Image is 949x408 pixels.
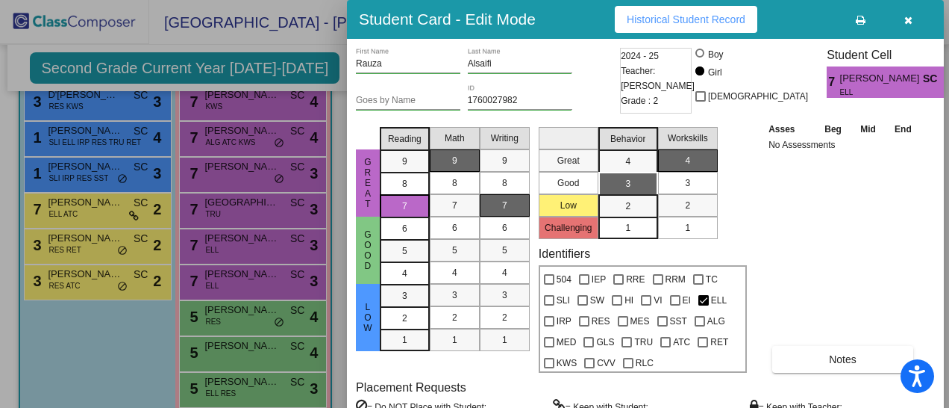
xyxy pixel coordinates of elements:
th: End [885,121,921,137]
th: Beg [815,121,851,137]
span: 1 [685,221,690,235]
span: [DEMOGRAPHIC_DATA] [708,87,808,105]
h3: Student Card - Edit Mode [359,10,536,28]
span: ALG [707,312,725,330]
span: 4 [685,154,690,167]
input: goes by name [356,96,460,106]
span: SW [590,291,604,309]
span: EI [683,291,691,309]
span: 2024 - 25 [621,49,659,64]
button: Notes [772,346,913,373]
span: Good [361,229,375,271]
span: Writing [491,132,519,145]
th: Asses [765,121,815,137]
th: Mid [851,121,885,137]
span: 4 [402,267,407,280]
span: 9 [402,155,407,168]
span: ELL [840,87,912,98]
span: Low [361,302,375,333]
span: 1 [625,221,630,235]
span: RRE [626,271,645,288]
span: 8 [452,176,457,190]
span: CVV [597,354,616,372]
span: 3 [685,176,690,190]
span: IRP [557,312,571,330]
span: 1 [502,333,507,347]
span: 2 [625,200,630,213]
span: 1 [402,333,407,347]
span: RET [710,333,728,351]
span: 6 [452,221,457,235]
span: Grade : 2 [621,93,658,108]
span: VI [654,291,662,309]
span: Teacher: [PERSON_NAME] [621,64,695,93]
span: Reading [388,132,422,146]
span: 4 [502,266,507,279]
span: 2 [502,311,507,324]
span: 9 [452,154,457,167]
span: Workskills [668,132,708,145]
input: Enter ID [468,96,572,106]
span: 8 [502,176,507,190]
span: SLI [557,291,570,309]
span: 7 [827,73,839,91]
label: Identifiers [539,247,590,261]
button: Historical Student Record [615,6,757,33]
span: SC [923,71,944,87]
span: 1 [452,333,457,347]
span: 3 [502,288,507,302]
span: TRU [634,333,653,351]
span: 4 [625,155,630,168]
span: 3 [452,288,457,302]
span: 2 [685,199,690,212]
span: 6 [402,222,407,235]
span: Historical Student Record [627,13,745,25]
span: 2 [452,311,457,324]
span: [PERSON_NAME] [840,71,923,87]
td: No Assessments [765,137,921,152]
span: RRM [665,271,686,288]
span: 7 [452,199,457,212]
span: ELL [711,291,727,309]
span: RLC [636,354,654,372]
span: 3 [402,289,407,303]
span: 5 [502,244,507,257]
span: TC [706,271,718,288]
span: 9 [502,154,507,167]
span: 4 [452,266,457,279]
span: Behavior [610,132,645,146]
span: MED [557,333,577,351]
span: 6 [502,221,507,235]
span: ATC [673,333,690,351]
span: Math [445,132,465,145]
span: IEP [592,271,606,288]
span: GLS [596,333,614,351]
span: SST [670,312,687,330]
span: 7 [502,199,507,212]
span: 8 [402,177,407,191]
span: RES [592,312,610,330]
span: 2 [402,312,407,325]
label: Placement Requests [356,380,466,395]
span: 5 [452,244,457,257]
div: Girl [707,66,722,79]
span: MES [630,312,650,330]
span: HI [624,291,633,309]
div: Boy [707,48,724,61]
span: 7 [402,200,407,213]
span: Great [361,157,375,209]
span: 5 [402,244,407,258]
span: 504 [557,271,571,288]
span: 3 [625,177,630,191]
span: KWS [557,354,577,372]
span: Notes [829,353,856,365]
